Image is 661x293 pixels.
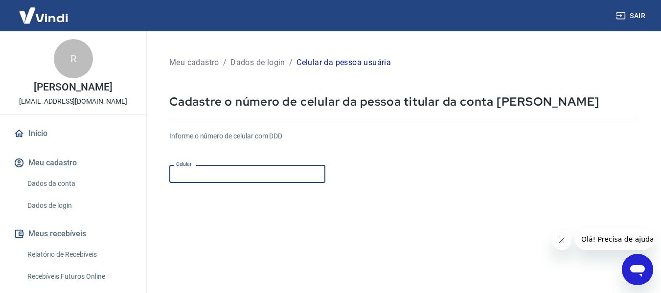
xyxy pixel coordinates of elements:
button: Meu cadastro [12,152,135,174]
iframe: Botão para abrir a janela de mensagens [622,254,653,285]
label: Celular [176,160,192,168]
a: Recebíveis Futuros Online [23,267,135,287]
a: Início [12,123,135,144]
button: Meus recebíveis [12,223,135,245]
a: Dados da conta [23,174,135,194]
h6: Informe o número de celular com DDD [169,131,638,141]
div: R [54,39,93,78]
iframe: Mensagem da empresa [575,228,653,250]
a: Relatório de Recebíveis [23,245,135,265]
button: Sair [614,7,649,25]
p: [PERSON_NAME] [34,82,112,92]
p: Celular da pessoa usuária [296,57,391,68]
img: Vindi [12,0,75,30]
a: Dados de login [23,196,135,216]
p: Meu cadastro [169,57,219,68]
span: Olá! Precisa de ajuda? [6,7,82,15]
iframe: Fechar mensagem [552,230,571,250]
p: / [223,57,227,68]
p: / [289,57,293,68]
p: [EMAIL_ADDRESS][DOMAIN_NAME] [19,96,127,107]
p: Dados de login [230,57,285,68]
p: Cadastre o número de celular da pessoa titular da conta [PERSON_NAME] [169,94,638,109]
